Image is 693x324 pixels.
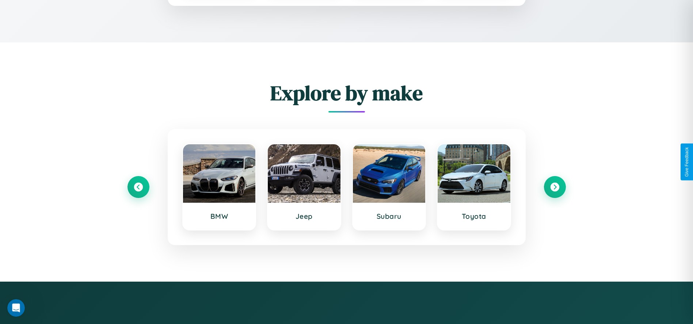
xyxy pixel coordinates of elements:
[275,212,333,221] h3: Jeep
[127,79,566,107] h2: Explore by make
[445,212,503,221] h3: Toyota
[190,212,248,221] h3: BMW
[7,299,25,317] iframe: Intercom live chat
[360,212,418,221] h3: Subaru
[684,147,689,177] div: Give Feedback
